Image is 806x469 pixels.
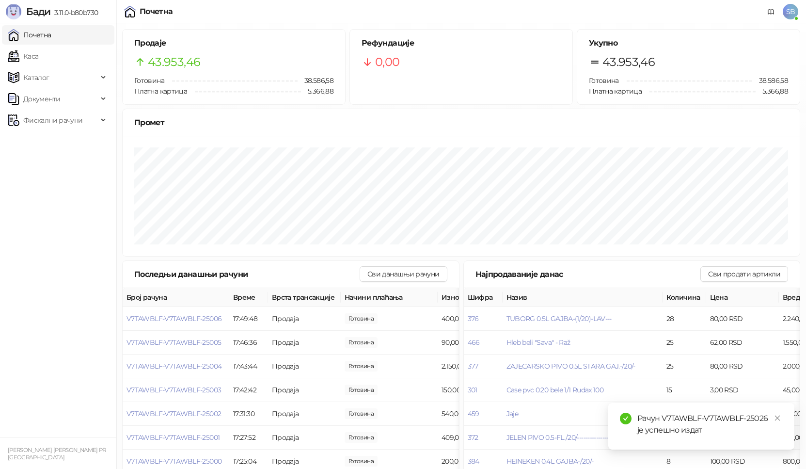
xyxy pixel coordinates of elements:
[134,76,164,85] span: Готовина
[763,4,779,19] a: Документација
[345,456,378,467] span: 200,00
[148,53,200,71] span: 43.953,46
[752,75,788,86] span: 38.586,58
[8,47,38,66] a: Каса
[268,426,341,450] td: Продаја
[468,433,478,442] button: 372
[438,426,510,450] td: 409,00 RSD
[706,402,779,426] td: 17,00 RSD
[438,378,510,402] td: 150,00 RSD
[706,378,779,402] td: 3,00 RSD
[663,331,706,355] td: 25
[268,355,341,378] td: Продаја
[468,457,479,466] button: 384
[134,268,360,280] div: Последњи данашњи рачуни
[506,433,615,442] button: JELEN PIVO 0.5-FL./20/------------------
[362,37,561,49] h5: Рефундације
[134,37,333,49] h5: Продаје
[301,86,333,97] span: 5.366,88
[589,37,788,49] h5: Укупно
[341,288,438,307] th: Начини плаћања
[126,433,220,442] button: V7TAWBLF-V7TAWBLF-25001
[589,87,642,96] span: Платна картица
[268,288,341,307] th: Врста трансакције
[464,288,503,307] th: Шифра
[706,288,779,307] th: Цена
[506,386,604,394] button: Case pvc 0.20 bele 1/1 Rudax 100
[126,338,221,347] button: V7TAWBLF-V7TAWBLF-25005
[438,331,510,355] td: 90,00 RSD
[506,362,635,371] button: ZAJECARSKO PIVO 0.5L STARA GAJ.-/20/-
[375,53,399,71] span: 0,00
[23,68,49,87] span: Каталог
[468,362,478,371] button: 377
[126,386,221,394] button: V7TAWBLF-V7TAWBLF-25003
[140,8,173,16] div: Почетна
[506,409,518,418] button: Jaje
[360,266,447,282] button: Сви данашњи рачуни
[706,331,779,355] td: 62,00 RSD
[229,426,268,450] td: 17:27:52
[506,314,612,323] button: TUBORG 0.5L GAJBA-(1/20)-LAV---
[8,25,51,45] a: Почетна
[345,432,378,443] span: 409,00
[126,457,221,466] button: V7TAWBLF-V7TAWBLF-25000
[637,413,783,436] div: Рачун V7TAWBLF-V7TAWBLF-25026 је успешно издат
[134,87,187,96] span: Платна картица
[468,386,477,394] button: 301
[506,338,570,347] button: Hleb beli "Sava" - Raž
[706,307,779,331] td: 80,00 RSD
[268,378,341,402] td: Продаја
[23,111,82,130] span: Фискални рачуни
[663,288,706,307] th: Количина
[506,457,594,466] button: HEINEKEN 0.4L GAJBA-/20/-
[774,415,781,421] span: close
[229,378,268,402] td: 17:42:42
[706,355,779,378] td: 80,00 RSD
[663,355,706,378] td: 25
[438,402,510,426] td: 540,00 RSD
[268,402,341,426] td: Продаја
[663,378,706,402] td: 15
[126,362,221,371] button: V7TAWBLF-V7TAWBLF-25004
[663,402,706,426] td: 10
[26,6,50,17] span: Бади
[23,89,60,109] span: Документи
[663,307,706,331] td: 28
[6,4,21,19] img: Logo
[756,86,788,97] span: 5.366,88
[468,338,480,347] button: 466
[772,413,783,423] a: Close
[229,355,268,378] td: 17:43:44
[438,307,510,331] td: 400,00 RSD
[268,307,341,331] td: Продаја
[602,53,655,71] span: 43.953,46
[475,268,701,280] div: Најпродаваније данас
[50,8,98,17] span: 3.11.0-b80b730
[134,116,788,129] div: Промет
[438,288,510,307] th: Износ
[229,307,268,331] td: 17:49:48
[468,314,479,323] button: 376
[468,409,479,418] button: 459
[298,75,333,86] span: 38.586,58
[700,266,788,282] button: Сви продати артикли
[783,4,798,19] span: SB
[503,288,663,307] th: Назив
[438,355,510,378] td: 2.150,00 RSD
[126,409,221,418] span: V7TAWBLF-V7TAWBLF-25002
[126,314,221,323] button: V7TAWBLF-V7TAWBLF-25006
[589,76,619,85] span: Готовина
